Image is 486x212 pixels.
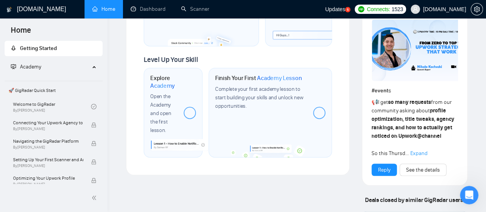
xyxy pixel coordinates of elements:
[144,55,198,64] span: Level Up Your Skill
[151,139,208,151] img: explore-academy-bg.png
[91,141,96,146] span: lock
[103,141,154,172] button: Помощь
[13,164,83,168] span: By [PERSON_NAME]
[215,86,304,109] span: Complete your first academy lesson to start building your skills and unlock new opportunities.
[13,119,83,127] span: Connecting Your Upwork Agency to GigRadar
[372,99,454,156] span: I get from our community asking about So this Thursd...
[388,99,431,105] strong: so many requests
[417,133,441,139] span: @channel
[372,87,458,95] h1: # events
[11,45,16,51] span: rocket
[325,6,345,12] span: Updates
[121,12,136,28] img: Profile image for Mariia
[91,159,96,165] span: lock
[150,93,171,134] span: Open the Academy and open the first lesson.
[13,160,38,166] span: Главная
[13,98,91,115] a: Welcome to GigRadarBy[PERSON_NAME]
[13,174,83,182] span: Optimizing Your Upwork Profile
[13,156,83,164] span: Setting Up Your First Scanner and Auto-Bidder
[91,178,96,183] span: lock
[20,63,41,70] span: Academy
[215,74,302,82] h1: Finish Your First
[91,194,99,202] span: double-left
[372,164,397,176] button: Reply
[362,193,466,207] span: Deals closed by similar GigRadar users
[20,45,57,52] span: Getting Started
[116,160,139,166] span: Помощь
[5,83,102,98] span: 🚀 GigRadar Quick Start
[150,74,177,89] h1: Explore
[378,165,390,174] a: Reply
[51,141,102,172] button: Чат
[181,6,209,12] a: searchScanner
[5,41,103,56] li: Getting Started
[15,55,138,68] p: Здравствуйте! 👋
[13,127,83,131] span: By [PERSON_NAME]
[16,110,129,118] div: Задать вопрос
[72,160,82,166] span: Чат
[228,144,314,157] img: academy-bg.png
[471,6,483,12] a: setting
[15,15,28,27] img: logo
[391,5,403,13] span: 1523
[5,25,37,41] span: Home
[413,7,418,12] span: user
[168,29,236,46] img: slackcommunity-bg.png
[11,64,16,69] span: fund-projection-screen
[367,5,390,13] span: Connects:
[8,103,146,125] div: Задать вопрос
[372,19,464,81] img: F09A0G828LC-Nikola%20Kocheski.png
[257,74,302,82] span: Academy Lesson
[91,104,96,109] span: check-circle
[92,6,115,12] a: homeHome
[410,150,428,156] span: Expand
[13,182,83,187] span: By [PERSON_NAME]
[11,63,41,70] span: Academy
[345,7,350,12] a: 5
[471,3,483,15] button: setting
[13,137,83,145] span: Navigating the GigRadar Platform
[358,6,364,12] img: upwork-logo.png
[131,6,166,12] a: dashboardDashboard
[91,12,107,28] img: Profile image for Oleksandr
[460,186,478,204] iframe: Intercom live chat
[13,145,83,150] span: By [PERSON_NAME]
[15,68,138,94] p: Чем мы можем помочь?
[347,8,349,12] text: 5
[406,165,440,174] a: See the details
[106,12,121,28] img: Profile image for Viktor
[150,82,175,90] span: Academy
[91,122,96,128] span: lock
[16,136,70,144] span: Поиск по статьям
[400,164,446,176] button: See the details
[11,132,143,147] button: Поиск по статьям
[372,99,378,105] span: 📢
[7,3,12,16] img: logo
